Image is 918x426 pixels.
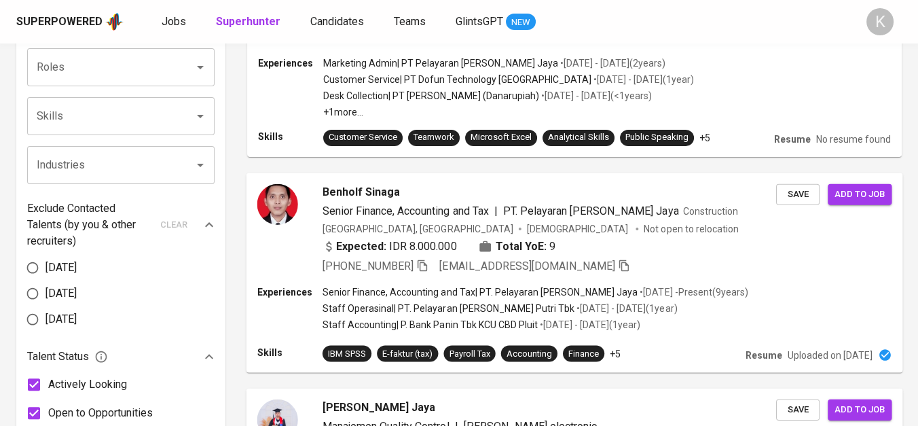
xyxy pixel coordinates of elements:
[527,221,630,235] span: [DEMOGRAPHIC_DATA]
[323,204,489,217] span: Senior Finance, Accounting and Tax
[27,349,108,365] span: Talent Status
[456,15,503,28] span: GlintsGPT
[456,14,536,31] a: GlintsGPT NEW
[45,260,77,276] span: [DATE]
[310,15,364,28] span: Candidates
[699,131,710,145] p: +5
[105,12,124,32] img: app logo
[507,347,552,360] div: Accounting
[746,348,782,361] p: Resume
[323,89,539,103] p: Desk Collection | PT [PERSON_NAME] (Danarupiah)
[162,14,189,31] a: Jobs
[323,238,457,255] div: IDR 8.000.000
[494,202,498,219] span: |
[625,131,688,144] div: Public Speaking
[828,183,892,205] button: Add to job
[27,343,215,370] div: Talent Status
[638,285,748,299] p: • [DATE] - Present ( 9 years )
[828,399,892,420] button: Add to job
[191,58,210,77] button: Open
[538,318,640,332] p: • [DATE] - [DATE] ( 1 year )
[471,131,532,144] div: Microsoft Excel
[682,205,737,216] span: Construction
[548,131,609,144] div: Analytical Skills
[834,402,885,417] span: Add to job
[16,12,124,32] a: Superpoweredapp logo
[323,56,558,70] p: Marketing Admin | PT Pelayaran [PERSON_NAME] Jaya
[48,376,127,393] span: Actively Looking
[394,14,428,31] a: Teams
[247,173,902,372] a: Benholf SinagaSenior Finance, Accounting and Tax|PT. Pelayaran [PERSON_NAME] JayaConstruction[GEO...
[394,15,426,28] span: Teams
[329,131,397,144] div: Customer Service
[48,405,153,421] span: Open to Opportunities
[574,302,677,315] p: • [DATE] - [DATE] ( 1 year )
[336,238,386,255] b: Expected:
[644,221,738,235] p: Not open to relocation
[776,399,820,420] button: Save
[449,347,490,360] div: Payroll Tax
[591,73,694,86] p: • [DATE] - [DATE] ( 1 year )
[323,73,591,86] p: Customer Service | PT Dofun Technology [GEOGRAPHIC_DATA]
[774,132,811,146] p: Resume
[503,204,679,217] span: PT. Pelayaran [PERSON_NAME] Jaya
[257,183,298,224] img: c0e420b7fe72dc74e60dfb856d1f0265.jpg
[323,399,435,415] span: [PERSON_NAME] Jaya
[414,131,454,144] div: Teamwork
[439,260,615,272] span: [EMAIL_ADDRESS][DOMAIN_NAME]
[45,285,77,302] span: [DATE]
[816,132,891,146] p: No resume found
[382,347,433,360] div: E-faktur (tax)
[310,14,367,31] a: Candidates
[257,345,323,359] p: Skills
[323,318,538,332] p: Staff Accounting | P. Bank Panin Tbk KCU CBD Pluit
[834,186,885,202] span: Add to job
[323,183,400,200] span: Benholf Sinaga
[258,56,323,70] p: Experiences
[323,302,574,315] p: Staff Operasinal | PT. Pelayaran [PERSON_NAME] Putri Tbk
[323,260,414,272] span: [PHONE_NUMBER]
[866,8,894,35] div: K
[191,107,210,126] button: Open
[27,200,152,249] p: Exclude Contacted Talents (by you & other recruiters)
[323,105,694,119] p: +1 more ...
[788,348,873,361] p: Uploaded on [DATE]
[45,311,77,327] span: [DATE]
[783,186,813,202] span: Save
[216,15,280,28] b: Superhunter
[610,347,621,360] p: +5
[323,285,638,299] p: Senior Finance, Accounting and Tax | PT. Pelayaran [PERSON_NAME] Jaya
[258,130,323,143] p: Skills
[27,200,215,249] div: Exclude Contacted Talents (by you & other recruiters)clear
[216,14,283,31] a: Superhunter
[323,221,513,235] div: [GEOGRAPHIC_DATA], [GEOGRAPHIC_DATA]
[328,347,366,360] div: IBM SPSS
[776,183,820,205] button: Save
[257,285,323,299] p: Experiences
[549,238,555,255] span: 9
[162,15,186,28] span: Jobs
[16,14,103,30] div: Superpowered
[496,238,547,255] b: Total YoE:
[558,56,665,70] p: • [DATE] - [DATE] ( 2 years )
[506,16,536,29] span: NEW
[783,402,813,417] span: Save
[568,347,599,360] div: Finance
[539,89,652,103] p: • [DATE] - [DATE] ( <1 years )
[191,156,210,175] button: Open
